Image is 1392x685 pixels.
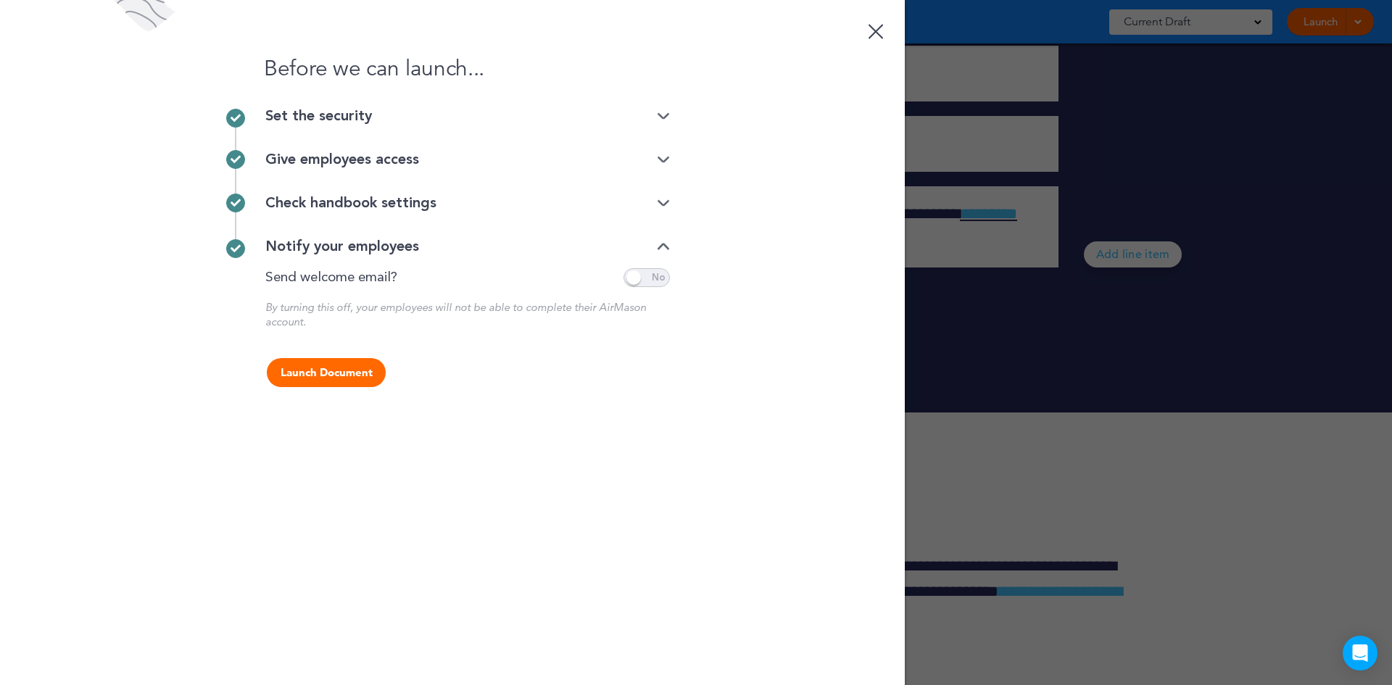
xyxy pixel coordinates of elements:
[265,109,670,123] div: Set the security
[1343,636,1377,671] div: Open Intercom Messenger
[265,152,670,167] div: Give employees access
[657,242,670,252] img: arrow-down@2x.png
[657,155,670,165] img: arrow-down@2x.png
[657,199,670,208] img: arrow-down@2x.png
[265,271,397,285] p: Send welcome email?
[235,58,670,80] h1: Before we can launch...
[265,300,670,329] p: By turning this off, your employees will not be able to complete their AirMason account.
[265,196,670,210] div: Check handbook settings
[657,112,670,121] img: arrow-down@2x.png
[265,239,670,254] div: Notify your employees
[267,358,386,387] button: Launch Document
